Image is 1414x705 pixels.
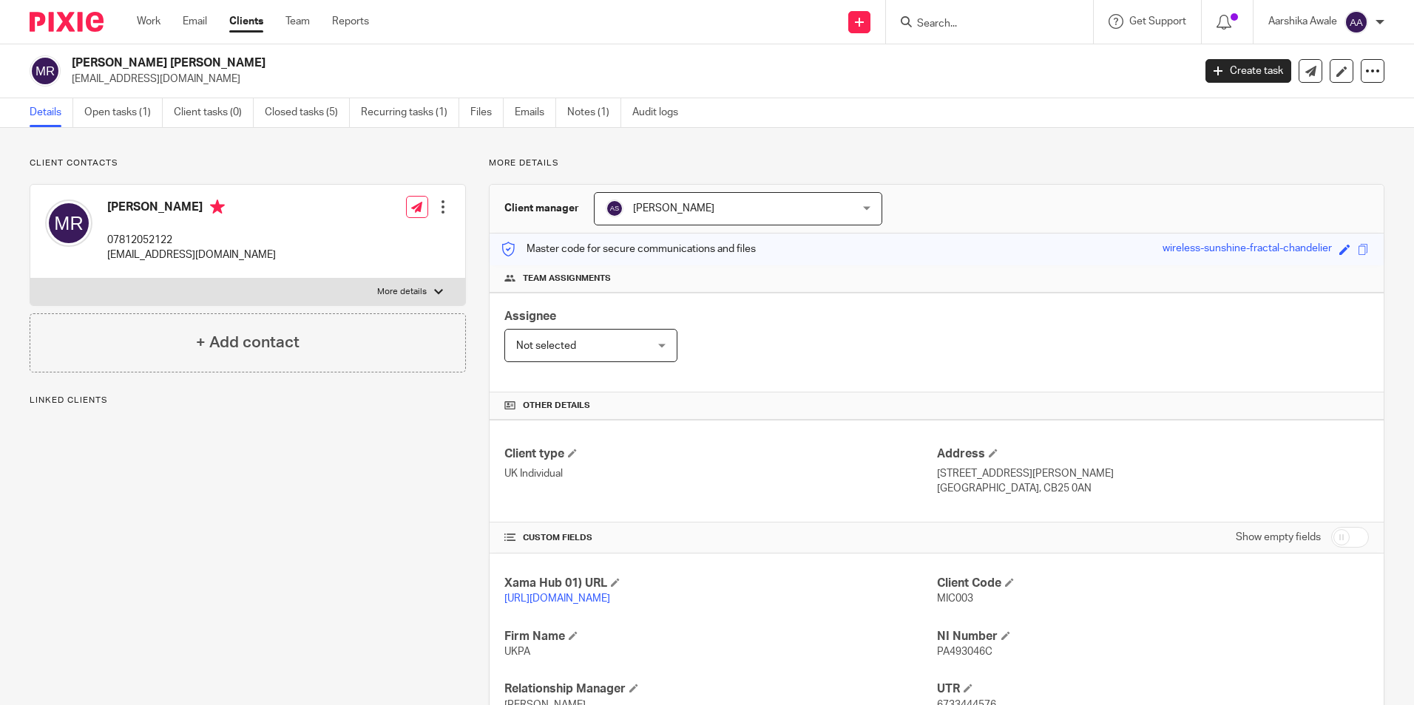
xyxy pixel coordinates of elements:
[470,98,504,127] a: Files
[567,98,621,127] a: Notes (1)
[937,466,1369,481] p: [STREET_ADDRESS][PERSON_NAME]
[229,14,263,29] a: Clients
[1236,530,1321,545] label: Show empty fields
[265,98,350,127] a: Closed tasks (5)
[937,629,1369,644] h4: NI Number
[30,157,466,169] p: Client contacts
[504,576,936,591] h4: Xama Hub 01) URL
[489,157,1384,169] p: More details
[504,201,579,216] h3: Client manager
[1205,59,1291,83] a: Create task
[30,98,73,127] a: Details
[504,532,936,544] h4: CUSTOM FIELDS
[515,98,556,127] a: Emails
[937,481,1369,496] p: [GEOGRAPHIC_DATA], CB25 0AN
[107,200,276,218] h4: [PERSON_NAME]
[377,286,427,298] p: More details
[45,200,92,247] img: svg%3E
[137,14,160,29] a: Work
[504,466,936,481] p: UK Individual
[30,395,466,406] p: Linked clients
[30,55,61,86] img: svg%3E
[606,200,623,217] img: svg%3E
[632,98,689,127] a: Audit logs
[1268,14,1337,29] p: Aarshika Awale
[504,647,530,657] span: UKPA
[1163,241,1332,258] div: wireless-sunshine-fractal-chandelier
[523,273,611,285] span: Team assignments
[937,647,992,657] span: PA493046C
[285,14,310,29] a: Team
[916,18,1049,31] input: Search
[72,72,1183,86] p: [EMAIL_ADDRESS][DOMAIN_NAME]
[523,400,590,412] span: Other details
[937,681,1369,697] h4: UTR
[504,593,610,604] a: [URL][DOMAIN_NAME]
[937,446,1369,462] h4: Address
[633,203,714,214] span: [PERSON_NAME]
[30,12,104,32] img: Pixie
[196,331,300,354] h4: + Add contact
[504,446,936,462] h4: Client type
[516,341,576,351] span: Not selected
[504,629,936,644] h4: Firm Name
[183,14,207,29] a: Email
[332,14,369,29] a: Reports
[937,593,973,604] span: MIC003
[504,310,556,322] span: Assignee
[72,55,961,71] h2: [PERSON_NAME] [PERSON_NAME]
[174,98,254,127] a: Client tasks (0)
[501,242,756,256] p: Master code for secure communications and files
[107,233,276,248] p: 07812052122
[107,248,276,262] p: [EMAIL_ADDRESS][DOMAIN_NAME]
[1344,10,1368,34] img: svg%3E
[1129,16,1186,27] span: Get Support
[937,576,1369,591] h4: Client Code
[210,200,225,214] i: Primary
[84,98,163,127] a: Open tasks (1)
[361,98,459,127] a: Recurring tasks (1)
[504,681,936,697] h4: Relationship Manager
